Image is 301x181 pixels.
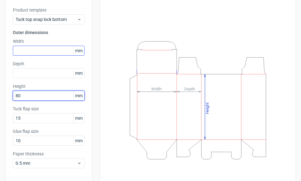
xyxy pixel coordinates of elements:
h3: Outer dimensions [13,29,85,36]
label: Depth [13,61,85,67]
label: Tuck flap size [13,106,85,112]
span: Tuck top snap lock bottom [16,16,77,23]
tspan: Depth [184,86,195,91]
label: Product template [13,7,85,13]
label: Width [13,38,85,44]
span: mm [73,91,84,100]
tspan: Height [205,102,210,114]
span: mm [73,68,84,78]
label: Glue flap size [13,128,85,134]
span: mm [73,46,84,55]
span: 0.5 mm [16,160,77,166]
tspan: Width [151,86,162,91]
span: mm [73,113,84,123]
span: mm [73,136,84,145]
label: Height [13,83,85,89]
label: Paper thickness [13,151,85,157]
